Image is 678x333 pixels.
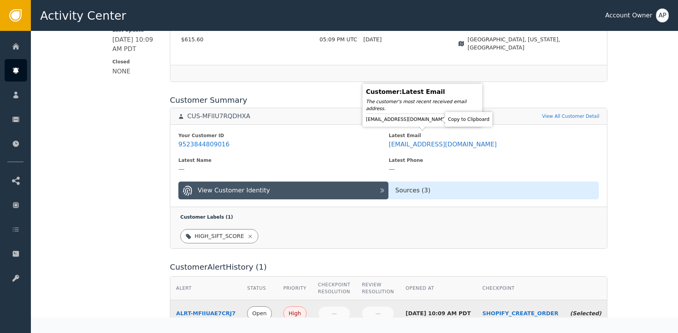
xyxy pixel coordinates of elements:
[198,186,270,195] div: View Customer Identity
[366,116,479,123] div: [EMAIL_ADDRESS][DOMAIN_NAME]
[312,277,356,300] th: Checkpoint Resolution
[389,157,599,164] div: Latest Phone
[323,309,346,318] div: —
[252,309,266,318] div: Open
[178,165,185,173] div: —
[178,182,388,199] button: View Customer Identity
[181,36,319,44] span: $615.60
[366,98,479,112] div: The customer's most recent received email address.
[180,214,233,220] span: Customer Labels ( 1 )
[476,277,564,300] th: Checkpoint
[570,310,601,316] span: (Selected)
[605,11,652,20] div: Account Owner
[170,261,607,273] div: Customer Alert History ( 1 )
[400,277,477,300] th: Opened At
[468,36,596,52] span: [GEOGRAPHIC_DATA], [US_STATE], [GEOGRAPHIC_DATA]
[178,157,389,164] div: Latest Name
[195,232,244,240] div: HIGH_SIFT_SCORE
[656,8,669,22] button: AP
[112,58,159,65] span: Closed
[241,277,277,300] th: Status
[366,87,479,97] div: Customer : Latest Email
[112,67,131,76] div: NONE
[406,309,471,318] div: [DATE] 10:09 AM PDT
[40,7,126,24] span: Activity Center
[187,112,250,120] div: CUS-MFIIU7RQDHXA
[389,141,497,148] div: [EMAIL_ADDRESS][DOMAIN_NAME]
[112,35,159,54] div: [DATE] 10:09 AM PDT
[170,94,607,106] div: Customer Summary
[278,277,312,300] th: Priority
[447,114,490,125] div: Copy to Clipboard
[178,132,389,139] div: Your Customer ID
[288,309,302,318] div: High
[367,309,389,318] div: —
[363,36,381,44] span: [DATE]
[178,141,229,148] div: 9523844809016
[542,113,599,120] a: View All Customer Detail
[356,277,400,300] th: Review Resolution
[389,165,395,173] div: —
[320,36,358,44] span: 05:09 PM UTC
[389,132,599,139] div: Latest Email
[388,186,599,195] div: Sources ( 3 )
[170,277,241,300] th: Alert
[176,309,236,318] a: ALRT-MFIIUAE7CRJ7
[482,309,558,318] a: SHOPIFY_CREATE_ORDER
